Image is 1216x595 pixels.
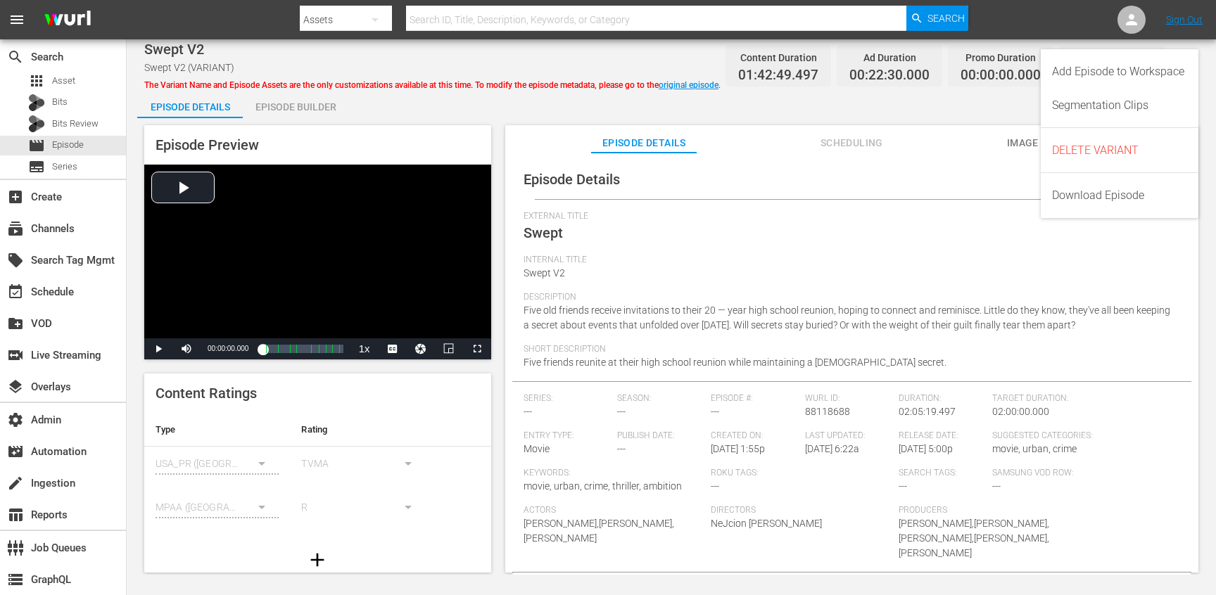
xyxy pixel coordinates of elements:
[899,430,985,442] span: Release Date:
[992,443,1077,454] span: movie, urban, crime
[524,305,1170,331] span: Five old friends receive invitations to their 20 — year high school reunion, hoping to connect an...
[711,505,892,516] span: Directors
[659,80,718,90] a: original episode
[7,443,24,460] span: Automation
[144,62,234,73] span: Swept V2 (VARIANT)
[52,117,99,131] span: Bits Review
[524,171,620,188] span: Episode Details
[524,480,682,492] span: movie, urban, crime, thriller, ambition
[805,430,892,442] span: Last Updated:
[1166,14,1203,25] a: Sign Out
[156,385,257,402] span: Content Ratings
[805,393,892,404] span: Wurl ID:
[28,72,45,89] span: Asset
[524,505,704,516] span: Actors
[1052,134,1187,167] div: DELETE VARIANT
[28,158,45,175] span: Series
[144,338,172,359] button: Play
[524,255,1173,266] span: Internal Title
[156,444,279,483] div: USA_PR ([GEOGRAPHIC_DATA])
[7,378,24,395] span: Overlays
[524,344,1173,355] span: Short Description
[711,393,797,404] span: Episode #:
[805,443,859,454] span: [DATE] 6:22a
[711,480,719,492] span: ---
[617,406,626,417] span: ---
[711,443,765,454] span: [DATE] 1:55p
[7,220,24,237] span: Channels
[28,115,45,132] div: Bits Review
[144,413,290,447] th: Type
[52,74,75,88] span: Asset
[28,94,45,111] div: Bits
[407,338,435,359] button: Jump To Time
[1052,179,1187,212] div: Download Episode
[7,347,24,364] span: Live Streaming
[992,468,1079,479] span: Samsung VOD Row:
[524,292,1173,303] span: Description
[1072,48,1152,68] div: Total Duration
[711,468,892,479] span: Roku Tags:
[262,345,343,353] div: Progress Bar
[849,68,930,84] span: 00:22:30.000
[34,4,101,37] img: ans4CAIJ8jUAAAAAAAAAAAAAAAAAAAAAAAAgQb4GAAAAAAAAAAAAAAAAAAAAAAAAJMjXAAAAAAAAAAAAAAAAAAAAAAAAgAT5G...
[906,6,968,31] button: Search
[144,165,491,359] div: Video Player
[711,518,822,529] span: NeJcion [PERSON_NAME]
[290,413,436,447] th: Rating
[738,48,818,68] div: Content Duration
[8,11,25,28] span: menu
[992,406,1049,417] span: 02:00:00.000
[243,90,348,124] div: Episode Builder
[711,406,719,417] span: ---
[156,136,259,153] span: Episode Preview
[805,406,850,417] span: 88118688
[992,393,1173,404] span: Target Duration:
[144,413,491,533] table: simple table
[1052,89,1187,122] div: Segmentation Clips
[524,443,550,454] span: Movie
[463,338,491,359] button: Fullscreen
[899,406,956,417] span: 02:05:19.497
[617,393,704,404] span: Season:
[52,138,84,152] span: Episode
[992,480,1001,492] span: ---
[961,48,1041,68] div: Promo Duration
[7,571,24,588] span: GraphQL
[899,393,985,404] span: Duration:
[591,134,697,152] span: Episode Details
[711,430,797,442] span: Created On:
[156,487,279,527] div: MPAA ([GEOGRAPHIC_DATA])
[301,487,424,527] div: R
[7,475,24,492] span: Ingestion
[524,468,704,479] span: Keywords:
[524,224,563,241] span: Swept
[137,90,243,118] button: Episode Details
[617,443,626,454] span: ---
[524,518,674,544] span: [PERSON_NAME],[PERSON_NAME],[PERSON_NAME]
[350,338,379,359] button: Playback Rate
[7,252,24,269] span: Search Tag Mgmt
[927,6,965,31] span: Search
[961,68,1041,84] span: 00:00:00.000
[144,41,204,58] span: Swept V2
[28,137,45,154] span: Episode
[738,68,818,84] span: 01:42:49.497
[7,283,24,300] span: Schedule
[524,211,1173,222] span: External Title
[524,357,946,368] span: Five friends reunite at their high school reunion while maintaining a [DEMOGRAPHIC_DATA] secret.
[524,393,610,404] span: Series:
[144,80,721,90] span: The Variant Name and Episode Assets are the only customizations available at this time. To modify...
[899,505,1079,516] span: Producers
[7,49,24,65] span: Search
[52,160,77,174] span: Series
[524,430,610,442] span: Entry Type:
[7,506,24,523] span: Reports
[524,406,532,417] span: ---
[7,188,24,205] span: Create
[1006,134,1112,152] span: Image Management
[435,338,463,359] button: Picture-in-Picture
[301,444,424,483] div: TVMA
[617,430,704,442] span: Publish Date:
[7,539,24,556] span: Job Queues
